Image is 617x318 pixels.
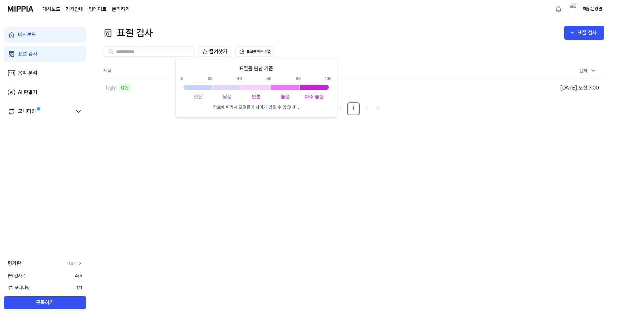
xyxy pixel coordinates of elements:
[8,260,21,267] span: 평가판
[271,93,300,101] div: 높음
[555,5,562,13] img: 알림
[8,284,30,291] span: 모니터링
[18,89,37,96] div: AI 판별기
[4,46,86,62] a: 표절 검사
[361,103,371,113] a: Go to next page
[66,5,84,13] a: 가격안내
[105,84,117,92] div: Tight
[577,29,599,37] div: 표절 검사
[568,4,609,14] button: profile해맑은양말
[119,83,131,92] div: 0%
[103,26,153,40] div: 표절 검사
[580,5,605,12] div: 해맑은양말
[570,3,578,15] img: profile
[198,47,231,57] button: 즐겨찾기
[208,76,213,82] div: 30
[239,65,273,73] h1: 표절률 판단 기준
[4,65,86,81] a: 음악 분석
[564,26,604,40] button: 표절 검사
[103,63,479,79] th: 제목
[479,79,604,97] td: [DATE] 오전 7:00
[4,296,86,309] button: 구독하기
[8,107,72,115] a: 모니터링
[213,93,242,101] div: 낮음
[577,65,599,76] div: 날짜
[242,93,271,101] div: 보통
[103,102,604,115] nav: pagination
[4,27,86,42] a: 대시보드
[18,107,36,115] div: 모니터링
[266,76,272,82] div: 50
[373,103,383,113] a: Go to last page
[112,5,130,13] a: 문의하기
[89,5,107,13] a: 업데이트
[237,76,242,82] div: 40
[347,102,360,115] a: 1
[183,93,212,101] div: 안전
[335,103,346,113] a: Go to previous page
[296,76,301,82] div: 60
[213,104,299,111] p: 장르에 따라서 표절률에 차이가 있을 수 있습니다.
[75,272,82,279] span: 4 / 5
[18,69,37,77] div: 음악 분석
[235,47,275,57] button: 표절률 판단 기준
[300,93,329,101] div: 아주 높음
[67,261,82,266] a: 더보기
[8,272,27,279] span: 검사 수
[76,284,82,291] span: 1 / 1
[181,76,183,82] div: 0
[325,76,332,82] div: 100
[42,5,60,13] a: 대시보드
[18,50,37,58] div: 표절 검사
[4,85,86,100] a: AI 판별기
[18,31,36,39] div: 대시보드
